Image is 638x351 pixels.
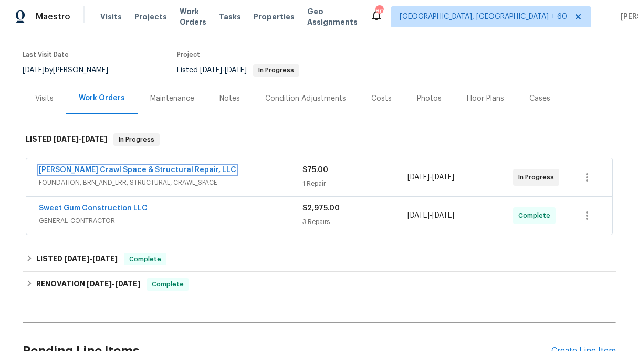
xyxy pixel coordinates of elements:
[432,212,454,219] span: [DATE]
[529,93,550,104] div: Cases
[36,12,70,22] span: Maestro
[79,93,125,103] div: Work Orders
[177,51,200,58] span: Project
[100,12,122,22] span: Visits
[35,93,54,104] div: Visits
[150,93,194,104] div: Maintenance
[87,280,112,288] span: [DATE]
[23,67,45,74] span: [DATE]
[82,135,107,143] span: [DATE]
[23,51,69,58] span: Last Visit Date
[467,93,504,104] div: Floor Plans
[64,255,118,262] span: -
[39,205,148,212] a: Sweet Gum Construction LLC
[407,212,430,219] span: [DATE]
[180,6,206,27] span: Work Orders
[518,172,558,183] span: In Progress
[302,205,340,212] span: $2,975.00
[92,255,118,262] span: [DATE]
[200,67,247,74] span: -
[371,93,392,104] div: Costs
[225,67,247,74] span: [DATE]
[518,210,555,221] span: Complete
[407,174,430,181] span: [DATE]
[23,64,121,77] div: by [PERSON_NAME]
[177,67,299,74] span: Listed
[254,12,295,22] span: Properties
[54,135,107,143] span: -
[400,12,567,22] span: [GEOGRAPHIC_DATA], [GEOGRAPHIC_DATA] + 60
[417,93,442,104] div: Photos
[432,174,454,181] span: [DATE]
[39,177,302,188] span: FOUNDATION, BRN_AND_LRR, STRUCTURAL, CRAWL_SPACE
[148,279,188,290] span: Complete
[36,278,140,291] h6: RENOVATION
[254,67,298,73] span: In Progress
[39,166,236,174] a: [PERSON_NAME] Crawl Space & Structural Repair, LLC
[114,134,159,145] span: In Progress
[302,217,408,227] div: 3 Repairs
[115,280,140,288] span: [DATE]
[407,172,454,183] span: -
[23,272,616,297] div: RENOVATION [DATE]-[DATE]Complete
[87,280,140,288] span: -
[125,254,165,264] span: Complete
[265,93,346,104] div: Condition Adjustments
[39,216,302,226] span: GENERAL_CONTRACTOR
[200,67,222,74] span: [DATE]
[302,166,328,174] span: $75.00
[54,135,79,143] span: [DATE]
[26,133,107,146] h6: LISTED
[407,210,454,221] span: -
[375,6,383,17] div: 800
[23,247,616,272] div: LISTED [DATE]-[DATE]Complete
[64,255,89,262] span: [DATE]
[36,253,118,265] h6: LISTED
[219,93,240,104] div: Notes
[302,178,408,189] div: 1 Repair
[219,13,241,20] span: Tasks
[134,12,167,22] span: Projects
[307,6,358,27] span: Geo Assignments
[23,123,616,156] div: LISTED [DATE]-[DATE]In Progress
